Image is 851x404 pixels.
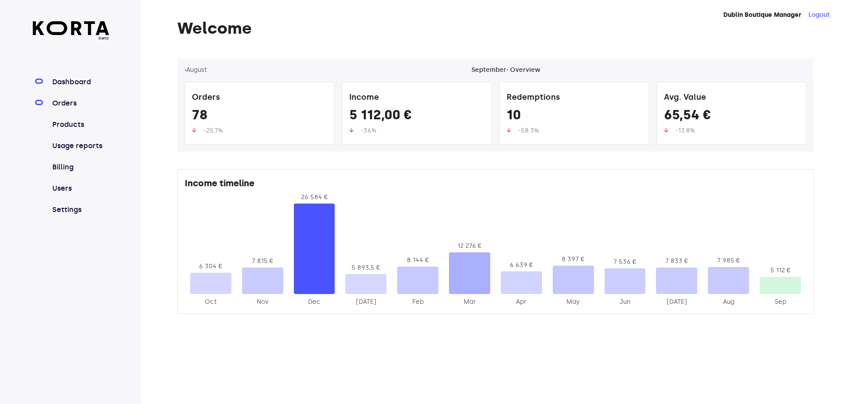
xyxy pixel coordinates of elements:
[51,77,109,87] a: Dashboard
[507,128,511,133] img: up
[33,35,109,41] span: beta
[33,21,109,35] img: Korta
[192,107,327,126] div: 78
[349,107,484,126] div: 5 112,00 €
[808,11,830,20] button: Logout
[449,298,490,306] div: 2025-Mar
[184,66,207,75] button: ‹August
[397,298,438,306] div: 2025-Feb
[349,128,354,133] img: up
[708,256,749,265] div: 7 985 €
[605,298,646,306] div: 2025-Jun
[33,21,109,41] a: beta
[664,89,799,107] div: Avg. Value
[723,11,801,19] strong: Dublin Boutique Manager
[51,162,109,173] a: Billing
[708,298,749,306] div: 2025-Aug
[501,261,542,270] div: 6 639 €
[51,204,109,215] a: Settings
[294,193,335,202] div: 26 584 €
[675,127,695,134] span: -13.8%
[190,262,231,271] div: 6 304 €
[51,119,109,130] a: Products
[664,128,668,133] img: up
[345,263,386,272] div: 5 893,5 €
[203,127,223,134] span: -25.7%
[361,127,376,134] span: -36%
[192,128,196,133] img: up
[553,298,594,306] div: 2025-May
[345,298,386,306] div: 2025-Jan
[242,298,283,306] div: 2024-Nov
[185,177,806,193] div: Income timeline
[177,20,814,37] h1: Welcome
[518,127,539,134] span: -58.3%
[349,89,484,107] div: Income
[553,255,594,264] div: 8 397 €
[51,183,109,194] a: Users
[760,298,801,306] div: 2025-Sep
[656,257,697,266] div: 7 833 €
[190,298,231,306] div: 2024-Oct
[605,258,646,267] div: 7 536 €
[664,107,799,126] div: 65,54 €
[472,66,540,75] div: September - Overview
[294,298,335,306] div: 2024-Dec
[501,298,542,306] div: 2025-Apr
[192,89,327,107] div: Orders
[507,107,642,126] div: 10
[449,242,490,251] div: 12 276 €
[507,89,642,107] div: Redemptions
[51,141,109,151] a: Usage reports
[656,298,697,306] div: 2025-Jul
[397,256,438,265] div: 8 144 €
[51,98,109,109] a: Orders
[242,257,283,266] div: 7 815 €
[760,266,801,275] div: 5 112 €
